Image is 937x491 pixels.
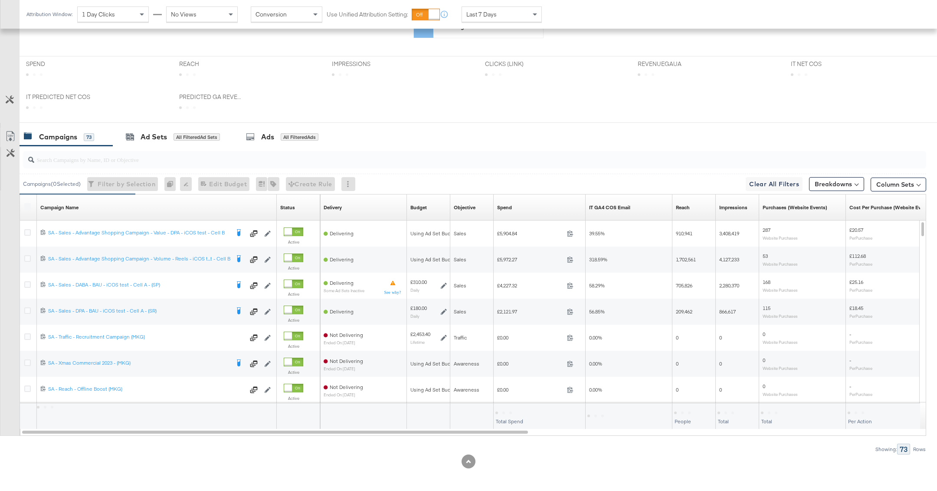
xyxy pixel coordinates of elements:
div: Status [280,204,295,211]
span: - [849,357,851,363]
div: Campaigns [39,132,77,142]
div: Using Ad Set Budget [410,230,459,237]
span: Sales [454,282,466,289]
span: Total [718,418,729,425]
span: 0 [763,383,765,389]
a: The total amount spent to date. [497,204,512,211]
label: Active [284,317,303,323]
a: Shows the current state of your Ad Campaign. [280,204,295,211]
div: IT GA4 COS Email [589,204,630,211]
sub: ended on [DATE] [324,366,363,371]
span: Not Delivering [330,358,363,364]
div: Reach [676,204,690,211]
span: £0.00 [497,360,564,367]
a: The number of times your ad was served. On mobile apps an ad is counted as served the first time ... [719,204,747,211]
span: 0.00% [589,386,602,393]
span: 0 [719,360,722,367]
a: Reflects the ability of your Ad Campaign to achieve delivery based on ad states, schedule and bud... [324,204,342,211]
sub: Some Ad Sets Inactive [324,288,364,293]
div: Rows [913,446,926,452]
sub: Daily [410,313,419,319]
span: 39.55% [589,230,605,237]
a: The maximum amount you're willing to spend on your ads, on average each day or over the lifetime ... [410,204,427,211]
a: IT NET COS _ GA4 [589,204,630,211]
div: 73 [84,133,94,141]
span: Per Action [848,418,872,425]
div: Using Ad Set Budget [410,256,459,263]
sub: Website Purchases [763,287,798,293]
button: Clear All Filters [746,177,803,191]
sub: Per Purchase [849,261,872,267]
span: £112.68 [849,253,866,259]
span: Delivering [330,256,354,263]
span: Not Delivering [330,384,363,390]
span: 1,702,561 [676,256,696,263]
a: SA - Sales - Advantage Shopping Campaign - Value - DPA - iCOS test - Cell B [48,229,229,238]
a: The average cost for each purchase tracked by your Custom Audience pixel on your website after pe... [849,204,933,211]
span: 318.59% [589,256,607,263]
a: SA - Traffic - Recruitment Campaign (MKG) [48,333,245,342]
span: 705,826 [676,282,692,289]
div: SA - Sales - DPA - BAU - iCOS test - Cell A - (SR) [48,307,229,314]
span: 2,280,370 [719,282,739,289]
span: 866,617 [719,308,736,315]
span: Sales [454,308,466,315]
div: 73 [897,444,910,455]
span: £18.45 [849,305,863,311]
span: £2,121.97 [497,308,564,315]
span: 0 [676,386,678,393]
div: All Filtered Ads [281,133,318,141]
div: Using Ad Set Budget [410,360,459,367]
a: SA - Sales - Advantage Shopping Campaign - Volume - Reels - iCOS t...t - Cell B [48,255,229,264]
sub: Per Purchase [849,287,872,293]
a: SA - Xmas Commercial 2023 - (MKG) [48,359,229,368]
div: SA - Sales - Advantage Shopping Campaign - Volume - Reels - iCOS t...t - Cell B [48,255,229,262]
div: Using Ad Set Budget [410,386,459,393]
span: 115 [763,305,770,311]
span: 0 [719,386,722,393]
span: No Views [171,10,197,18]
span: £25.16 [849,279,863,285]
span: 0 [676,360,678,367]
div: Impressions [719,204,747,211]
sub: Per Purchase [849,339,872,345]
span: 0.00% [589,360,602,367]
sub: ended on [DATE] [324,340,363,345]
button: Column Sets [871,178,926,191]
sub: Website Purchases [763,261,798,267]
label: Use Unified Attribution Setting: [327,10,408,19]
div: Purchases (Website Events) [763,204,827,211]
span: Delivering [330,308,354,315]
div: £2,453.40 [410,331,430,338]
div: Objective [454,204,475,211]
span: 3,408,419 [719,230,739,237]
span: Delivering [330,280,354,286]
div: Delivery [324,204,342,211]
span: 168 [763,279,770,285]
div: SA - Traffic - Recruitment Campaign (MKG) [48,333,245,340]
span: 0.00% [589,334,602,341]
div: Showing: [875,446,897,452]
sub: Website Purchases [763,392,798,397]
sub: Website Purchases [763,313,798,319]
label: Active [284,395,303,401]
sub: ended on [DATE] [324,392,363,397]
span: 0 [676,334,678,341]
a: Your campaign's objective. [454,204,475,211]
div: Budget [410,204,427,211]
div: £180.00 [410,305,427,312]
span: 4,127,233 [719,256,739,263]
label: Active [284,291,303,297]
div: Cost Per Purchase (Website Events) [849,204,933,211]
span: 1 Day Clicks [82,10,115,18]
span: 0 [719,334,722,341]
div: SA - Sales - DABA - BAU - iCOS test - Cell A - (SP) [48,281,229,288]
span: Conversion [256,10,287,18]
span: £0.00 [497,334,564,341]
span: 209,462 [676,308,692,315]
span: Awareness [454,360,479,367]
sub: Per Purchase [849,366,872,371]
div: SA - Sales - Advantage Shopping Campaign - Value - DPA - iCOS test - Cell B [48,229,229,236]
div: Campaign Name [40,204,79,211]
a: The number of people your ad was served to. [676,204,690,211]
